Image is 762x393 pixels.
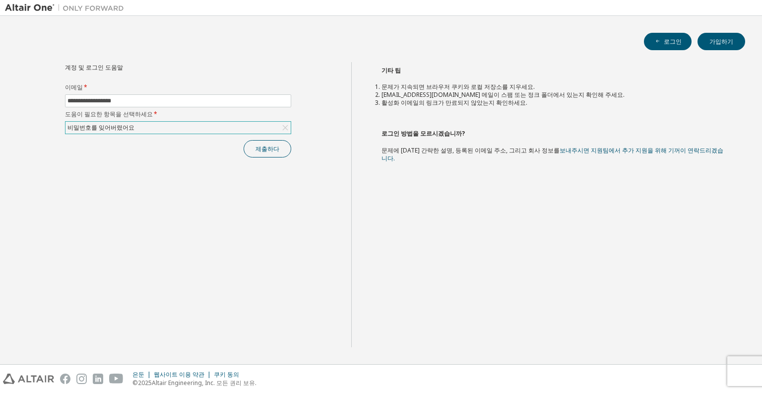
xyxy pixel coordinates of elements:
font: 2025 [138,379,152,387]
font: 활성화 이메일의 링크가 만료되지 않았는지 확인하세요. [381,98,527,107]
img: youtube.svg [109,374,124,384]
button: 제출하다 [244,140,291,157]
a: 보내주시면 지원팀에서 추가 지원을 위해 기꺼이 연락드리겠습니다. [381,146,723,162]
font: Altair Engineering, Inc. 모든 권리 보유. [152,379,256,387]
button: 가입하기 [698,33,745,50]
font: 문제에 [DATE] 간략한 설명, 등록된 이메일 주소, 그리고 회사 정보를 [381,146,560,155]
font: 문제가 지속되면 브라우저 쿠키와 로컬 저장소를 지우세요. [381,82,535,91]
img: 알타이르 원 [5,3,129,13]
font: 로그인 [664,37,682,46]
font: 이메일 [65,83,83,91]
font: 도움이 필요한 항목을 선택하세요 [65,110,153,118]
font: © [132,379,138,387]
font: [EMAIL_ADDRESS][DOMAIN_NAME] 메일이 스팸 또는 정크 폴더에서 있는지 확인해 주세요. [381,90,625,99]
button: 로그인 [644,33,692,50]
font: 제출하다 [255,145,279,153]
div: 비밀번호를 잊어버렸어요 [65,122,291,134]
font: 웹사이트 이용 약관 [154,370,204,379]
font: 로그인 방법을 모르시겠습니까? [381,129,465,138]
font: 기타 팁 [381,66,401,75]
img: altair_logo.svg [3,374,54,384]
font: 가입하기 [709,37,733,46]
img: linkedin.svg [93,374,103,384]
font: 비밀번호를 잊어버렸어요 [67,123,134,132]
font: 은둔 [132,370,144,379]
font: 계정 및 로그인 도움말 [65,63,123,72]
font: 쿠키 동의 [214,370,239,379]
img: instagram.svg [76,374,87,384]
img: facebook.svg [60,374,70,384]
